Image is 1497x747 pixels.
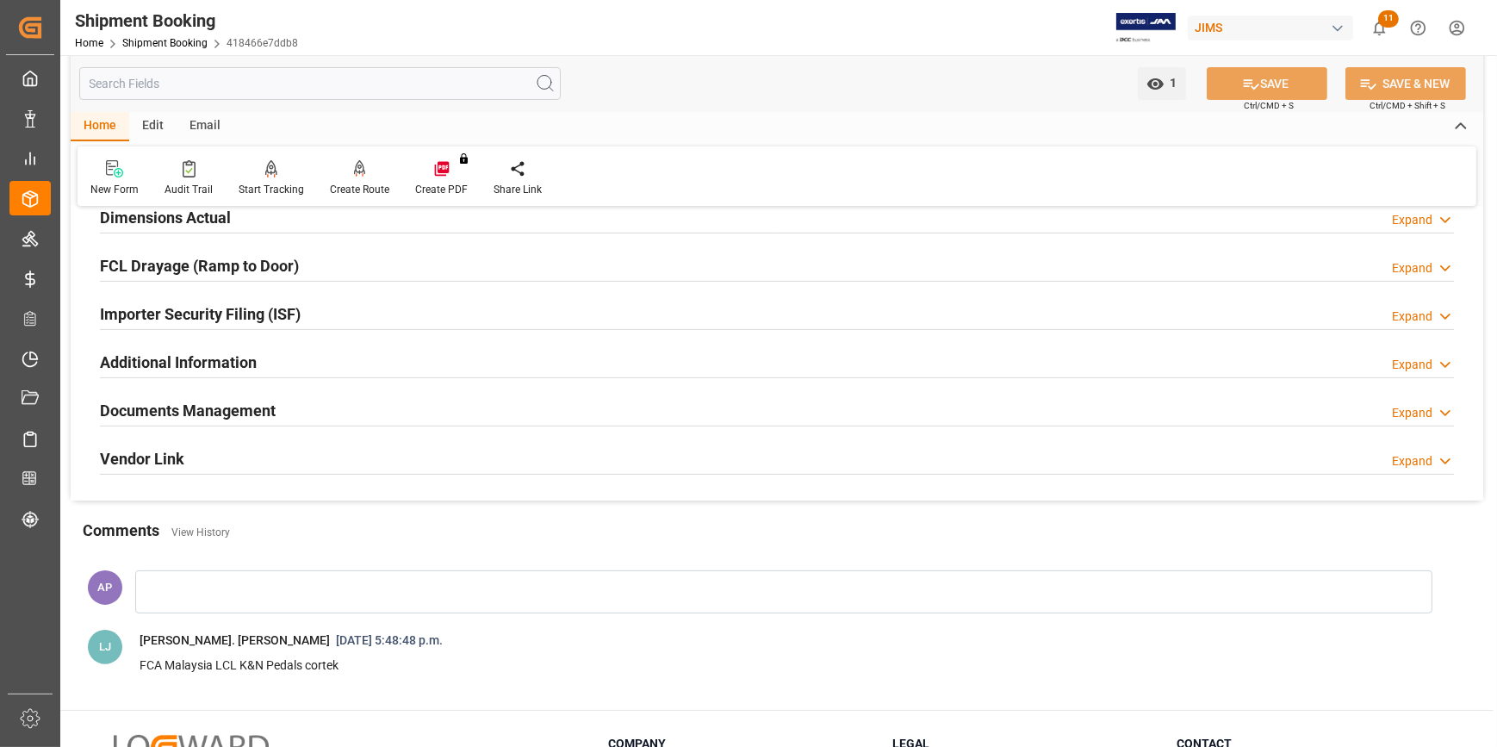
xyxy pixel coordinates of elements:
a: Home [75,37,103,49]
span: [DATE] 5:48:48 p.m. [330,633,449,647]
button: JIMS [1188,11,1360,44]
div: Expand [1392,308,1432,326]
div: Email [177,112,233,141]
span: 1 [1165,76,1177,90]
button: show 11 new notifications [1360,9,1399,47]
h2: Comments [83,519,159,542]
div: JIMS [1188,16,1353,40]
button: Help Center [1399,9,1438,47]
div: Edit [129,112,177,141]
button: SAVE & NEW [1345,67,1466,100]
div: Start Tracking [239,182,304,197]
div: Create Route [330,182,389,197]
div: New Form [90,182,139,197]
input: Search Fields [79,67,561,100]
div: Expand [1392,259,1432,277]
h2: Vendor Link [100,447,184,470]
p: FCA Malaysia LCL K&N Pedals cortek [140,656,1397,676]
button: SAVE [1207,67,1327,100]
span: AP [98,581,113,594]
div: Audit Trail [165,182,213,197]
button: open menu [1138,67,1186,100]
h2: Importer Security Filing (ISF) [100,302,301,326]
div: Home [71,112,129,141]
div: Expand [1392,356,1432,374]
img: Exertis%20JAM%20-%20Email%20Logo.jpg_1722504956.jpg [1116,13,1176,43]
div: Shipment Booking [75,8,298,34]
h2: Documents Management [100,399,276,422]
div: Expand [1392,404,1432,422]
span: LJ [99,640,111,653]
h2: Dimensions Actual [100,206,231,229]
span: Ctrl/CMD + Shift + S [1370,99,1445,112]
a: View History [171,526,230,538]
span: Ctrl/CMD + S [1244,99,1294,112]
div: Expand [1392,452,1432,470]
a: Shipment Booking [122,37,208,49]
h2: FCL Drayage (Ramp to Door) [100,254,299,277]
span: 11 [1378,10,1399,28]
span: [PERSON_NAME]. [PERSON_NAME] [140,633,330,647]
div: Expand [1392,211,1432,229]
div: Share Link [494,182,542,197]
h2: Additional Information [100,351,257,374]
